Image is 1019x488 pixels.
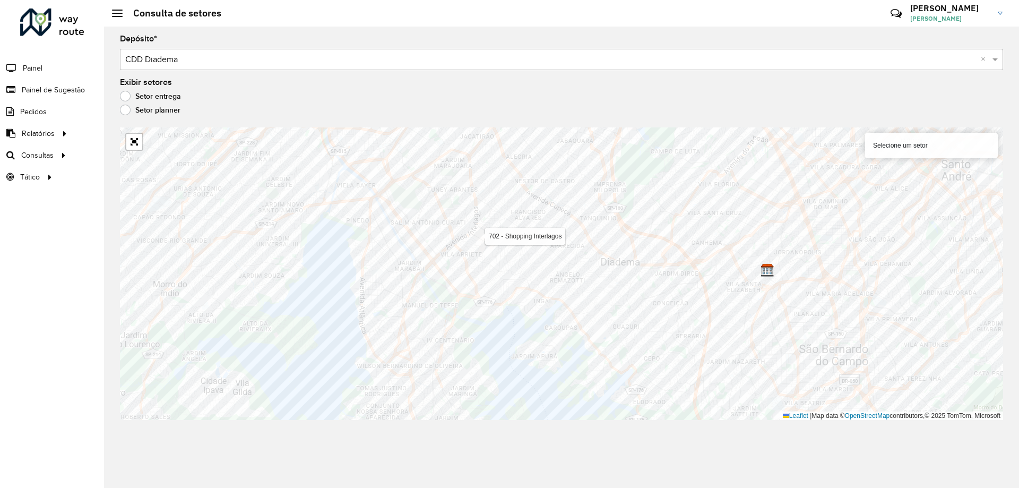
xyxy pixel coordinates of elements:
[21,150,54,161] span: Consultas
[20,172,40,183] span: Tático
[120,76,172,89] label: Exibir setores
[810,412,811,419] span: |
[780,412,1003,421] div: Map data © contributors,© 2025 TomTom, Microsoft
[865,133,998,158] div: Selecione um setor
[845,412,890,419] a: OpenStreetMap
[120,32,157,45] label: Depósito
[23,63,42,74] span: Painel
[885,2,908,25] a: Contato Rápido
[120,91,181,101] label: Setor entrega
[910,14,990,23] span: [PERSON_NAME]
[783,412,808,419] a: Leaflet
[22,84,85,96] span: Painel de Sugestão
[120,105,180,115] label: Setor planner
[910,3,990,13] h3: [PERSON_NAME]
[22,128,55,139] span: Relatórios
[126,134,142,150] a: Abrir mapa em tela cheia
[20,106,47,117] span: Pedidos
[981,53,990,66] span: Clear all
[123,7,221,19] h2: Consulta de setores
